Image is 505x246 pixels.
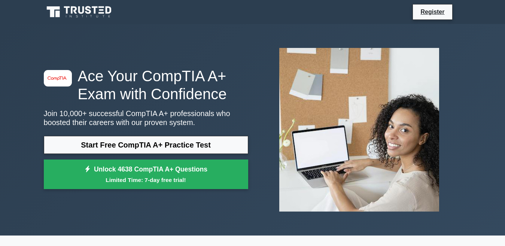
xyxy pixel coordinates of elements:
small: Limited Time: 7-day free trial! [53,176,239,184]
a: Unlock 4638 CompTIA A+ QuestionsLimited Time: 7-day free trial! [44,160,248,189]
a: Start Free CompTIA A+ Practice Test [44,136,248,154]
a: Register [416,7,449,16]
h1: Ace Your CompTIA A+ Exam with Confidence [44,67,248,103]
p: Join 10,000+ successful CompTIA A+ professionals who boosted their careers with our proven system. [44,109,248,127]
